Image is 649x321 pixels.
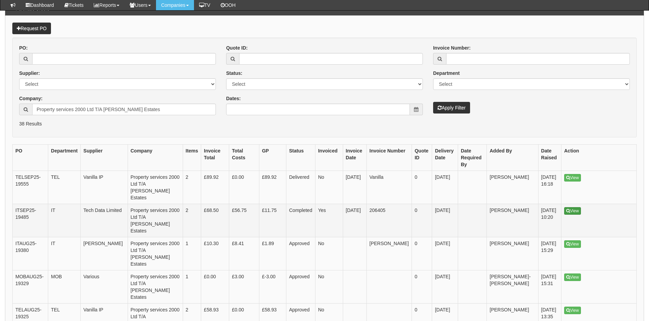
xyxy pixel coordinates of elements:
[128,237,183,270] td: Property services 2000 Ltd T/A [PERSON_NAME] Estates
[12,23,51,34] a: Request PO
[226,44,248,51] label: Quote ID:
[564,174,581,182] a: View
[286,145,315,171] th: Status
[13,237,48,270] td: ITAUG25-19380
[561,145,637,171] th: Action
[13,145,48,171] th: PO
[432,204,458,237] td: [DATE]
[229,237,259,270] td: £8.41
[183,204,201,237] td: 2
[412,171,432,204] td: 0
[226,70,242,77] label: Status:
[19,95,42,102] label: Company:
[48,270,81,304] td: MOB
[433,102,470,113] button: Apply Filter
[487,204,538,237] td: [PERSON_NAME]
[433,44,471,51] label: Invoice Number:
[48,171,81,204] td: TEL
[487,270,538,304] td: [PERSON_NAME]-[PERSON_NAME]
[366,204,412,237] td: 206405
[226,95,241,102] label: Dates:
[315,145,343,171] th: Invoiced
[19,120,630,127] p: 38 Results
[201,204,229,237] td: £68.50
[366,145,412,171] th: Invoice Number
[259,145,286,171] th: GP
[259,270,286,304] td: £-3.00
[564,240,581,248] a: View
[343,145,366,171] th: Invoice Date
[564,207,581,215] a: View
[201,145,229,171] th: Invoice Total
[201,171,229,204] td: £89.92
[538,270,561,304] td: [DATE] 15:31
[259,204,286,237] td: £11.75
[286,171,315,204] td: Delivered
[315,237,343,270] td: No
[564,273,581,281] a: View
[458,145,486,171] th: Date Required By
[366,171,412,204] td: Vanilla
[343,171,366,204] td: [DATE]
[48,145,81,171] th: Department
[286,237,315,270] td: Approved
[229,145,259,171] th: Total Costs
[19,70,40,77] label: Supplier:
[183,237,201,270] td: 1
[259,237,286,270] td: £1.89
[432,237,458,270] td: [DATE]
[80,204,128,237] td: Tech Data Limited
[432,171,458,204] td: [DATE]
[48,237,81,270] td: IT
[286,270,315,304] td: Approved
[229,270,259,304] td: £3.00
[538,237,561,270] td: [DATE] 15:29
[315,204,343,237] td: Yes
[19,44,28,51] label: PO:
[80,237,128,270] td: [PERSON_NAME]
[259,171,286,204] td: £89.92
[183,171,201,204] td: 2
[183,145,201,171] th: Items
[487,237,538,270] td: [PERSON_NAME]
[128,171,183,204] td: Property services 2000 Ltd T/A [PERSON_NAME] Estates
[366,237,412,270] td: [PERSON_NAME]
[343,204,366,237] td: [DATE]
[432,145,458,171] th: Delivery Date
[229,204,259,237] td: £56.75
[286,204,315,237] td: Completed
[229,171,259,204] td: £0.00
[183,270,201,304] td: 1
[433,70,460,77] label: Department
[80,145,128,171] th: Supplier
[80,171,128,204] td: Vanilla IP
[487,145,538,171] th: Added By
[487,171,538,204] td: [PERSON_NAME]
[128,145,183,171] th: Company
[128,204,183,237] td: Property services 2000 Ltd T/A [PERSON_NAME] Estates
[315,171,343,204] td: No
[412,145,432,171] th: Quote ID
[538,204,561,237] td: [DATE] 10:20
[412,270,432,304] td: 0
[412,204,432,237] td: 0
[13,270,48,304] td: MOBAUG25-19329
[13,171,48,204] td: TELSEP25-19555
[13,204,48,237] td: ITSEP25-19485
[412,237,432,270] td: 0
[201,237,229,270] td: £10.30
[201,270,229,304] td: £0.00
[315,270,343,304] td: No
[128,270,183,304] td: Property services 2000 Ltd T/A [PERSON_NAME] Estates
[432,270,458,304] td: [DATE]
[564,307,581,314] a: View
[538,145,561,171] th: Date Raised
[48,204,81,237] td: IT
[80,270,128,304] td: Various
[538,171,561,204] td: [DATE] 16:18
